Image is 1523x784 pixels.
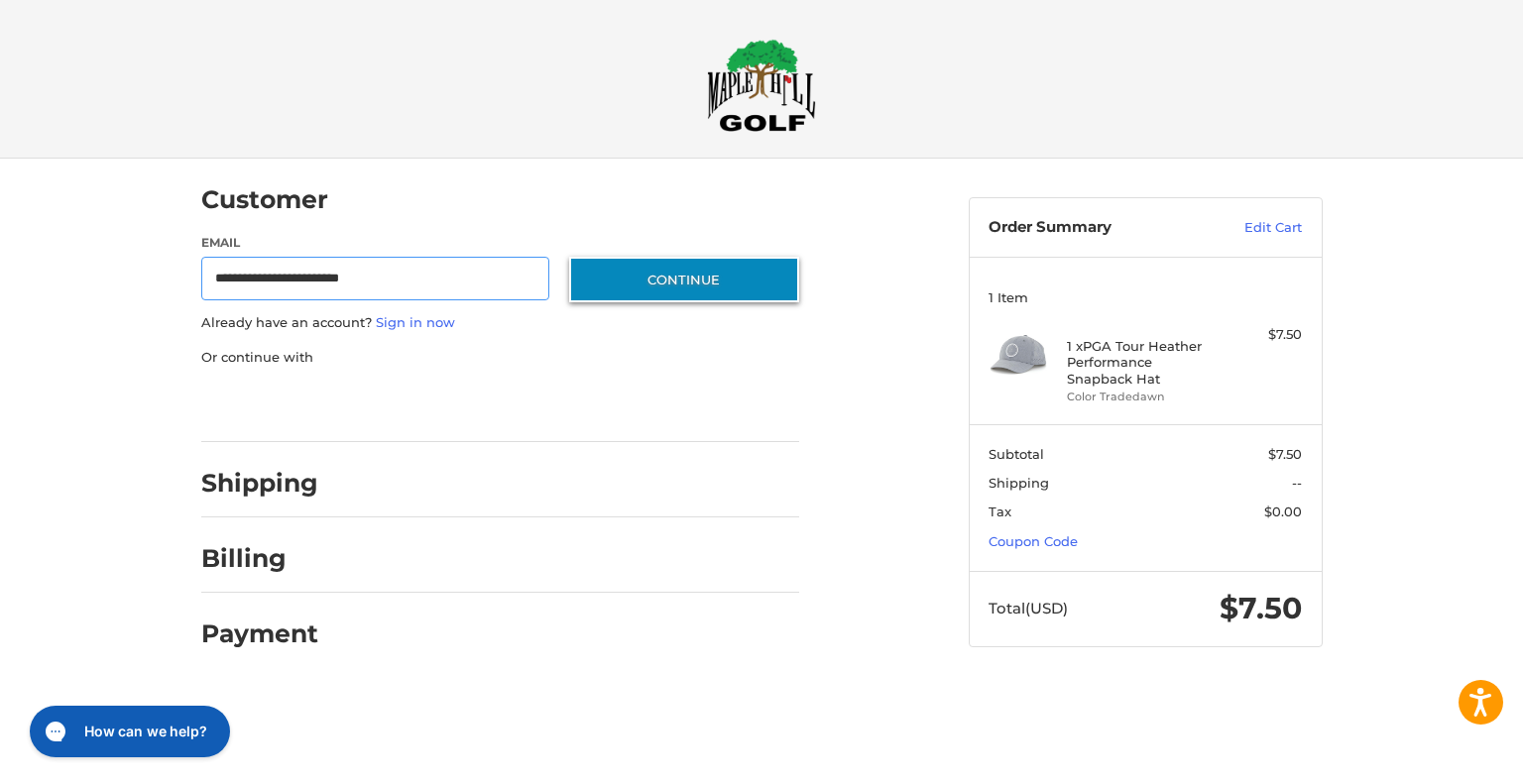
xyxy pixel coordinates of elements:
label: Email [201,234,550,252]
iframe: Gorgias live chat messenger [20,699,235,764]
p: Or continue with [201,348,799,368]
span: Shipping [989,475,1049,491]
a: Edit Cart [1202,218,1302,238]
iframe: PayPal-paypal [194,387,343,422]
h3: 1 Item [989,289,1302,305]
img: Maple Hill Golf [707,39,816,132]
h2: Customer [201,184,328,215]
span: $7.50 [1220,590,1302,626]
button: Continue [569,257,799,302]
h4: 1 x PGA Tour Heather Performance Snapback Hat [1067,338,1219,387]
a: Sign in now [376,314,455,330]
h2: Billing [201,543,317,574]
span: $0.00 [1264,504,1302,519]
span: Tax [989,504,1011,519]
iframe: PayPal-venmo [530,387,679,422]
div: $7.50 [1224,325,1302,345]
iframe: PayPal-paylater [363,387,512,422]
li: Color Tradedawn [1067,389,1219,405]
span: Subtotal [989,446,1044,462]
span: $7.50 [1268,446,1302,462]
span: -- [1292,475,1302,491]
h3: Order Summary [989,218,1202,238]
p: Already have an account? [201,313,799,333]
h2: Payment [201,618,318,649]
span: Total (USD) [989,599,1068,617]
a: Coupon Code [989,533,1078,549]
h2: Shipping [201,468,318,499]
